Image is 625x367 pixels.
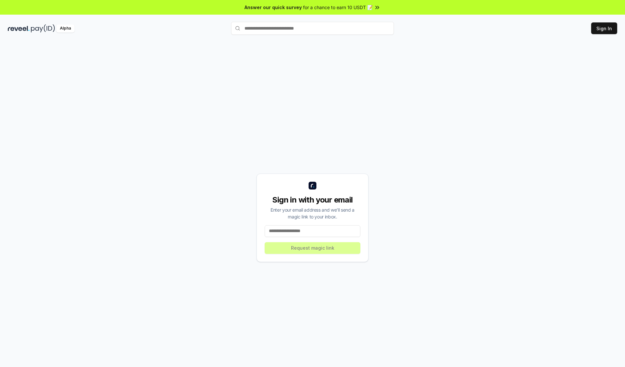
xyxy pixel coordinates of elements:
img: logo_small [309,182,316,190]
button: Sign In [591,22,617,34]
span: for a chance to earn 10 USDT 📝 [303,4,373,11]
div: Alpha [56,24,75,33]
img: pay_id [31,24,55,33]
img: reveel_dark [8,24,30,33]
div: Enter your email address and we’ll send a magic link to your inbox. [265,206,360,220]
span: Answer our quick survey [244,4,302,11]
div: Sign in with your email [265,195,360,205]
